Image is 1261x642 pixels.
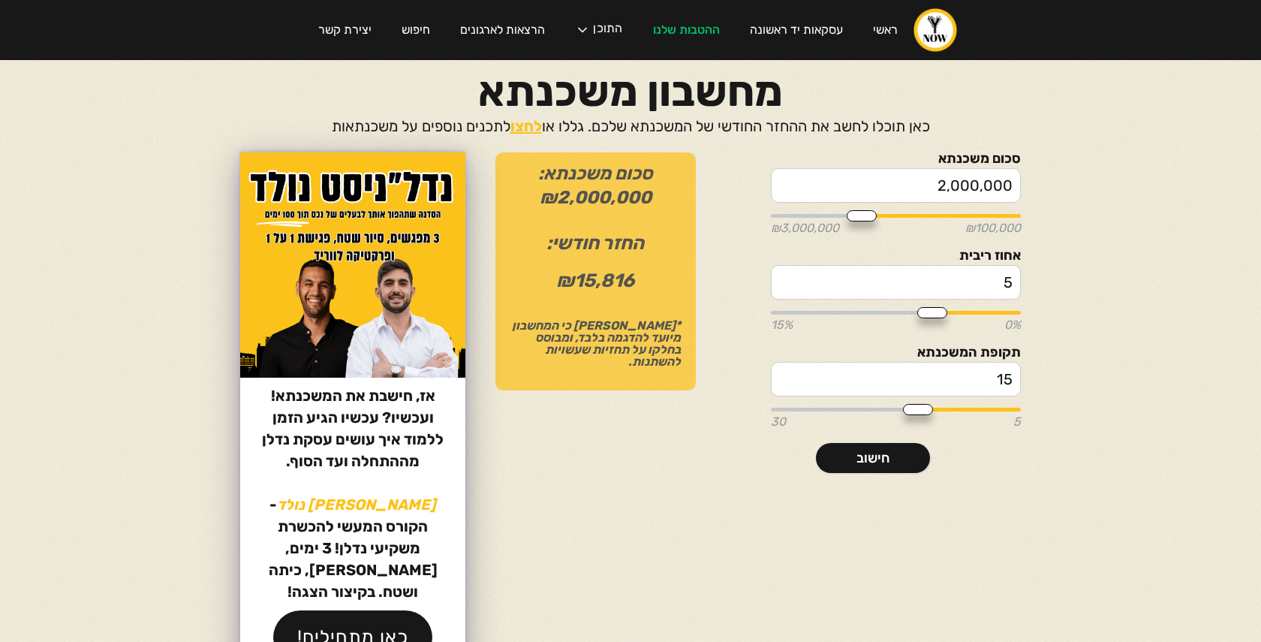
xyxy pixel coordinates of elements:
[510,234,681,290] div: החזר חודשי:
[771,222,839,234] span: ₪3,000,000
[1013,416,1021,428] span: 5
[560,8,637,53] div: התוכן
[1004,319,1021,331] span: 0%
[445,9,560,51] a: הרצאות לארגונים
[240,385,465,603] p: אז, חישבת את המשכנתא! ועכשיו? עכשיו הגיע הזמן ללמוד איך עושים עסקת נדלן מההתחלה ועד הסוף. ‍ - הקו...
[540,187,652,208] strong: ₪2,000,000
[858,9,913,51] a: ראשי
[771,152,1021,164] label: סכום משכנתא
[771,346,1021,358] label: תקופת המשכנתא
[510,117,542,135] a: לחצו
[332,116,930,137] p: כאן תוכלו לחשב את ההחזר החודשי של המשכנתא שלכם. גללו או לתכנים נוספים על משכנתאות
[478,75,783,108] h1: מחשבון משכנתא
[387,9,445,51] a: חיפוש
[277,496,436,514] strong: [PERSON_NAME] נולד
[965,222,1021,234] span: ₪100,000
[913,8,958,53] a: home
[735,9,858,51] a: עסקאות יד ראשונה
[593,23,622,38] div: התוכן
[771,249,1021,261] label: אחוז ריבית
[510,320,681,368] p: *[PERSON_NAME] כי המחשבון מיועד להדגמה בלבד, ומבוסס בחלקו על תחזיות שעשויות להשתנות.
[771,319,793,331] span: 15%
[638,9,735,51] a: ההטבות שלנו
[303,9,387,51] a: יצירת קשר
[771,416,786,428] span: 30
[510,167,681,203] div: סכום משכנתא:
[556,270,634,291] strong: ₪15,816
[816,443,930,473] a: חישוב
